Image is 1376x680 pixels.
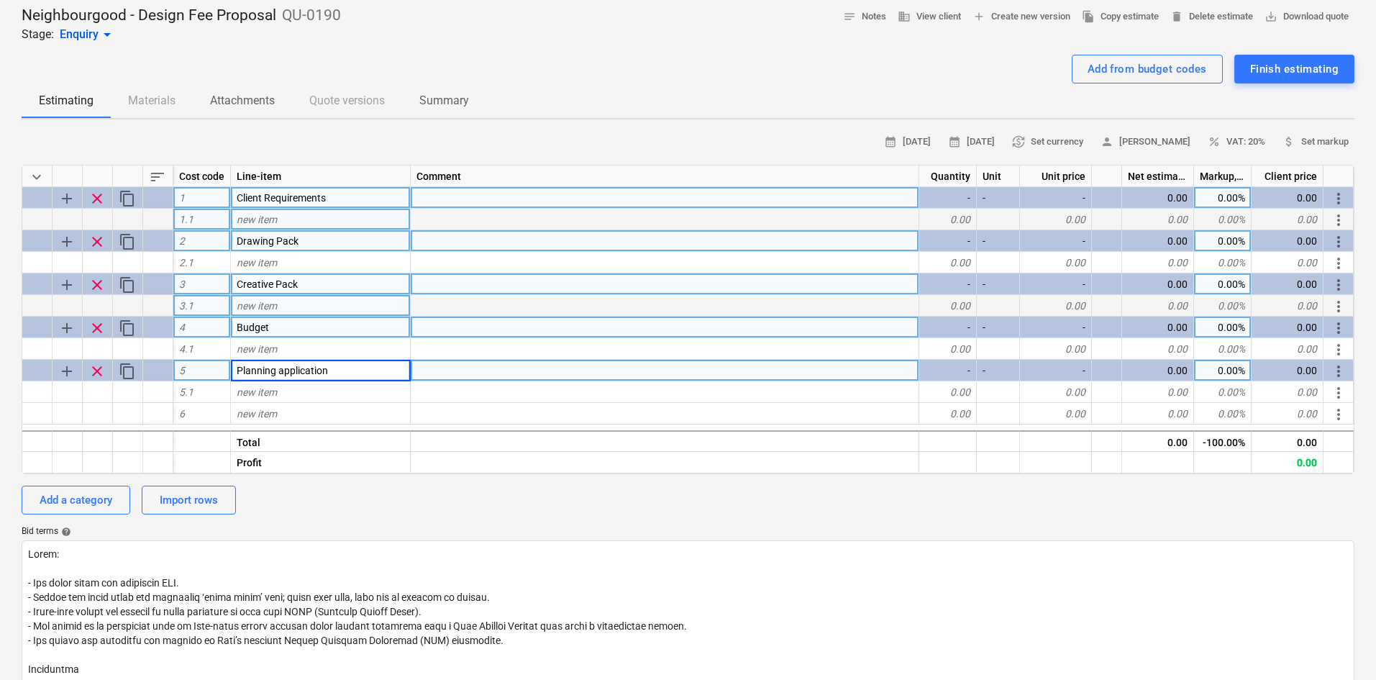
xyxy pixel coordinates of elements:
[1165,6,1259,28] button: Delete estimate
[1234,55,1354,83] button: Finish estimating
[411,166,919,187] div: Comment
[948,134,995,150] span: [DATE]
[1282,134,1349,150] span: Set markup
[1330,233,1347,250] span: More actions
[1020,252,1092,273] div: 0.00
[88,276,106,294] span: Remove row
[977,187,1020,209] div: -
[1252,295,1323,317] div: 0.00
[179,192,185,204] span: 1
[58,276,76,294] span: Add sub category to row
[22,486,130,514] button: Add a category
[1194,252,1252,273] div: 0.00%
[1252,317,1323,338] div: 0.00
[1194,430,1252,452] div: -100.00%
[1076,6,1165,28] button: Copy estimate
[919,317,977,338] div: -
[231,166,411,187] div: Line-item
[977,273,1020,295] div: -
[884,135,897,148] span: calendar_month
[1194,273,1252,295] div: 0.00%
[1250,60,1339,78] div: Finish estimating
[1020,403,1092,425] div: 0.00
[1330,255,1347,272] span: More actions
[237,408,277,420] span: new item
[1170,9,1253,25] span: Delete estimate
[1282,135,1295,148] span: attach_money
[1170,10,1183,23] span: delete
[160,491,218,509] div: Import rows
[878,131,937,153] button: [DATE]
[179,257,193,268] span: 2.1
[237,322,269,333] span: Budget
[179,365,185,376] span: 5
[58,319,76,337] span: Add sub category to row
[1088,60,1207,78] div: Add from budget codes
[1020,166,1092,187] div: Unit price
[1259,6,1354,28] button: Download quote
[1194,403,1252,425] div: 0.00%
[1252,166,1323,187] div: Client price
[1122,403,1194,425] div: 0.00
[977,166,1020,187] div: Unit
[1330,406,1347,423] span: More actions
[237,214,277,225] span: new item
[237,192,326,204] span: Client Requirements
[237,386,277,398] span: new item
[1252,230,1323,252] div: 0.00
[1304,611,1376,680] iframe: Chat Widget
[1020,209,1092,230] div: 0.00
[967,6,1076,28] button: Create new version
[1020,317,1092,338] div: -
[1252,403,1323,425] div: 0.00
[1252,338,1323,360] div: 0.00
[1252,430,1323,452] div: 0.00
[1330,341,1347,358] span: More actions
[1095,131,1196,153] button: [PERSON_NAME]
[119,190,136,207] span: Duplicate category
[898,10,911,23] span: business
[1194,166,1252,187] div: Markup, %
[149,168,166,186] span: Sort rows within table
[231,452,411,473] div: Profit
[119,319,136,337] span: Duplicate category
[1020,295,1092,317] div: 0.00
[1252,360,1323,381] div: 0.00
[1020,187,1092,209] div: -
[179,343,193,355] span: 4.1
[58,190,76,207] span: Add sub category to row
[942,131,1001,153] button: [DATE]
[977,230,1020,252] div: -
[1122,273,1194,295] div: 0.00
[179,300,193,312] span: 3.1
[22,26,54,43] p: Stage:
[99,26,116,43] span: arrow_drop_down
[1122,166,1194,187] div: Net estimated cost
[179,278,185,290] span: 3
[1194,381,1252,403] div: 0.00%
[210,92,275,109] p: Attachments
[1020,230,1092,252] div: -
[1122,187,1194,209] div: 0.00
[1082,9,1159,25] span: Copy estimate
[1252,209,1323,230] div: 0.00
[58,527,71,537] span: help
[843,9,886,25] span: Notes
[179,386,193,398] span: 5.1
[1208,134,1265,150] span: VAT: 20%
[1122,252,1194,273] div: 0.00
[1122,295,1194,317] div: 0.00
[237,257,277,268] span: new item
[1277,131,1354,153] button: Set markup
[1330,276,1347,294] span: More actions
[919,295,977,317] div: 0.00
[972,10,985,23] span: add
[1194,360,1252,381] div: 0.00%
[237,235,299,247] span: Drawing Pack
[1072,55,1223,83] button: Add from budget codes
[919,273,977,295] div: -
[1208,135,1221,148] span: percent
[1252,452,1323,473] div: 0.00
[179,408,185,420] span: 6
[1194,317,1252,338] div: 0.00%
